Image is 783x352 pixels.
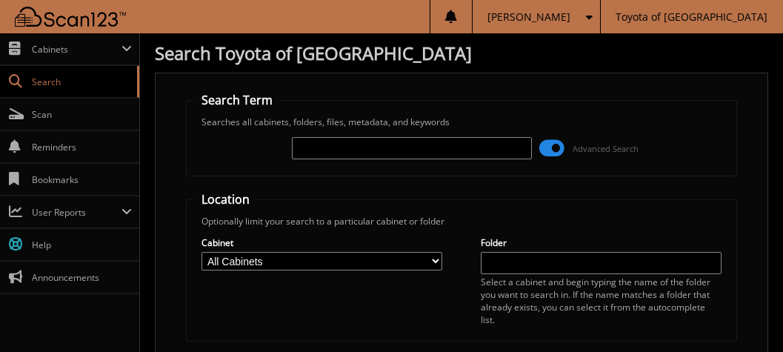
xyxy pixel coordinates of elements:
div: Optionally limit your search to a particular cabinet or folder [194,215,728,228]
span: Advanced Search [573,143,639,154]
div: Searches all cabinets, folders, files, metadata, and keywords [194,116,728,128]
div: Select a cabinet and begin typing the name of the folder you want to search in. If the name match... [481,276,722,326]
span: Bookmarks [32,173,132,186]
span: Reminders [32,141,132,153]
span: Search [32,76,130,88]
span: Announcements [32,271,132,284]
h1: Search Toyota of [GEOGRAPHIC_DATA] [155,41,768,65]
span: Toyota of [GEOGRAPHIC_DATA] [616,13,767,21]
span: Scan [32,108,132,121]
span: [PERSON_NAME] [487,13,570,21]
img: scan123-logo-white.svg [15,7,126,27]
iframe: Chat Widget [709,281,783,352]
legend: Location [194,191,257,207]
legend: Search Term [194,92,280,108]
span: User Reports [32,206,121,219]
span: Cabinets [32,43,121,56]
label: Cabinet [201,236,442,249]
label: Folder [481,236,722,249]
span: Help [32,239,132,251]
